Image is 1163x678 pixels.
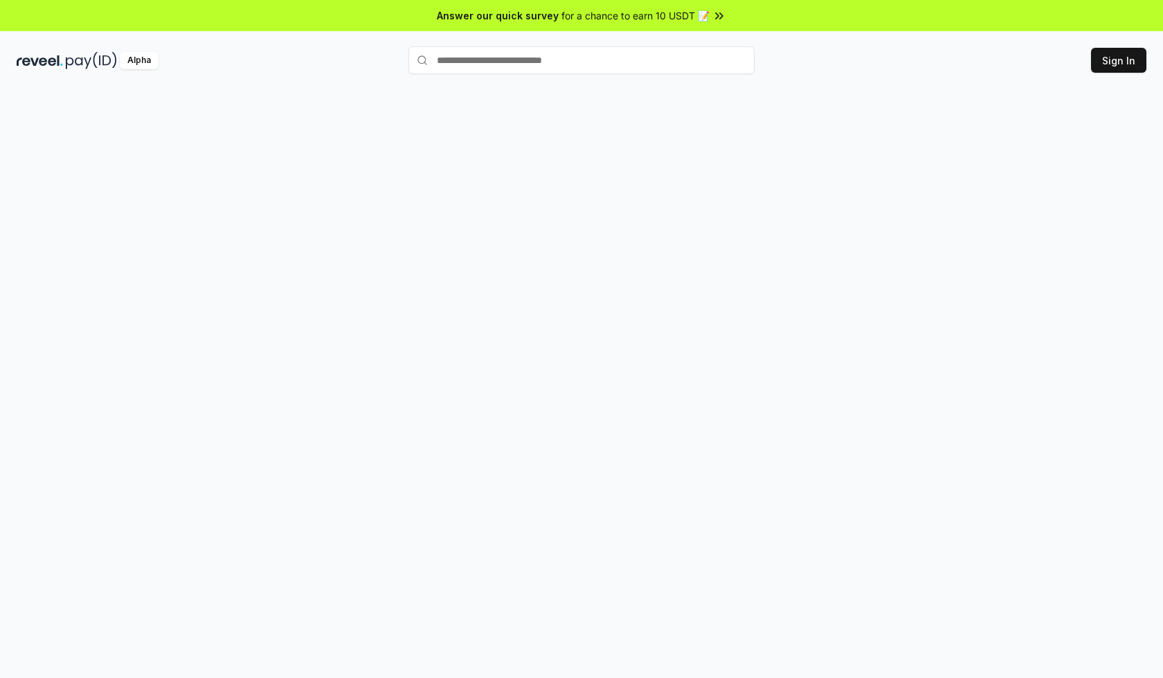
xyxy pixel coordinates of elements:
[437,8,559,23] span: Answer our quick survey
[66,52,117,69] img: pay_id
[120,52,159,69] div: Alpha
[17,52,63,69] img: reveel_dark
[1091,48,1146,73] button: Sign In
[561,8,710,23] span: for a chance to earn 10 USDT 📝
